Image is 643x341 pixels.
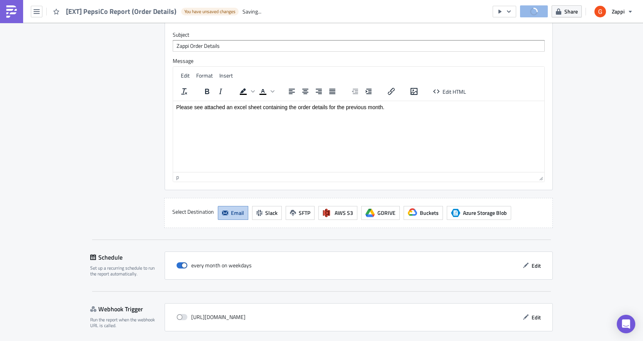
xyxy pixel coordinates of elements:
[536,172,544,182] div: Resize
[66,6,177,17] span: [EXT] PepsiCo Report (Order Details)
[362,86,375,97] button: Increase indent
[90,252,165,263] div: Schedule
[318,206,357,220] button: AWS S3
[184,8,236,15] span: You have unsaved changes
[173,57,545,64] label: Message
[348,86,362,97] button: Decrease indent
[404,206,443,220] button: Buckets
[532,313,541,321] span: Edit
[326,86,339,97] button: Justify
[173,101,544,172] iframe: Rich Text Area
[5,5,18,18] img: PushMetrics
[299,209,310,217] span: SFTP
[519,260,545,272] button: Edit
[420,209,439,217] span: Buckets
[252,206,282,220] button: Slack
[265,209,278,217] span: Slack
[519,311,545,323] button: Edit
[218,206,248,220] button: Email
[196,71,213,79] span: Format
[532,262,541,270] span: Edit
[172,206,214,218] label: Select Destination
[176,173,179,181] div: p
[237,86,256,97] div: Background color
[447,206,511,220] button: Azure Storage BlobAzure Storage Blob
[385,86,398,97] button: Insert/edit link
[552,5,582,17] button: Share
[214,86,227,97] button: Italic
[443,87,466,95] span: Edit HTML
[312,86,325,97] button: Align right
[335,209,353,217] span: AWS S3
[178,86,191,97] button: Clear formatting
[594,5,607,18] img: Avatar
[430,86,469,97] button: Edit HTML
[285,86,298,97] button: Align left
[451,208,460,218] span: Azure Storage Blob
[231,209,244,217] span: Email
[617,315,635,333] div: Open Intercom Messenger
[463,209,507,217] span: Azure Storage Blob
[173,31,545,38] label: Subject
[181,71,190,79] span: Edit
[242,8,261,15] span: Saving...
[177,311,246,323] div: [URL][DOMAIN_NAME]
[407,86,421,97] button: Insert/edit image
[200,86,214,97] button: Bold
[590,3,637,20] button: Zappi
[299,86,312,97] button: Align center
[361,206,400,220] button: GDRIVE
[377,209,396,217] span: GDRIVE
[286,206,315,220] button: SFTP
[612,7,624,15] span: Zappi
[177,260,252,271] div: every month on weekdays
[90,303,165,315] div: Webhook Trigger
[90,265,160,277] div: Set up a recurring schedule to run the report automatically.
[564,7,578,15] span: Share
[90,317,160,329] div: Run the report when the webhook URL is called.
[219,71,233,79] span: Insert
[256,86,276,97] div: Text color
